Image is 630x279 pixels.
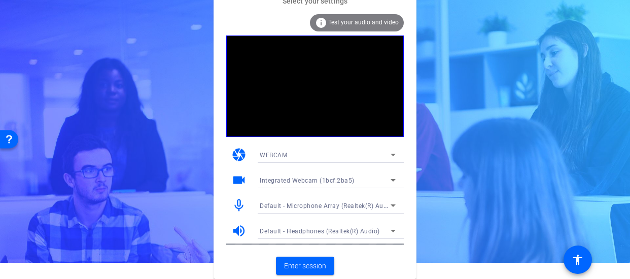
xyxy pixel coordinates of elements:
button: Enter session [276,257,334,275]
span: Test your audio and video [328,19,399,26]
span: WEBCAM [260,152,287,159]
span: Default - Headphones (Realtek(R) Audio) [260,228,380,235]
mat-icon: camera [231,147,247,162]
span: Default - Microphone Array (Realtek(R) Audio) [260,201,395,210]
mat-icon: videocam [231,172,247,188]
mat-icon: info [315,17,327,29]
span: Integrated Webcam (1bcf:2ba5) [260,177,355,184]
mat-icon: volume_up [231,223,247,238]
span: Enter session [284,261,326,271]
mat-icon: accessibility [572,254,584,266]
mat-icon: mic_none [231,198,247,213]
